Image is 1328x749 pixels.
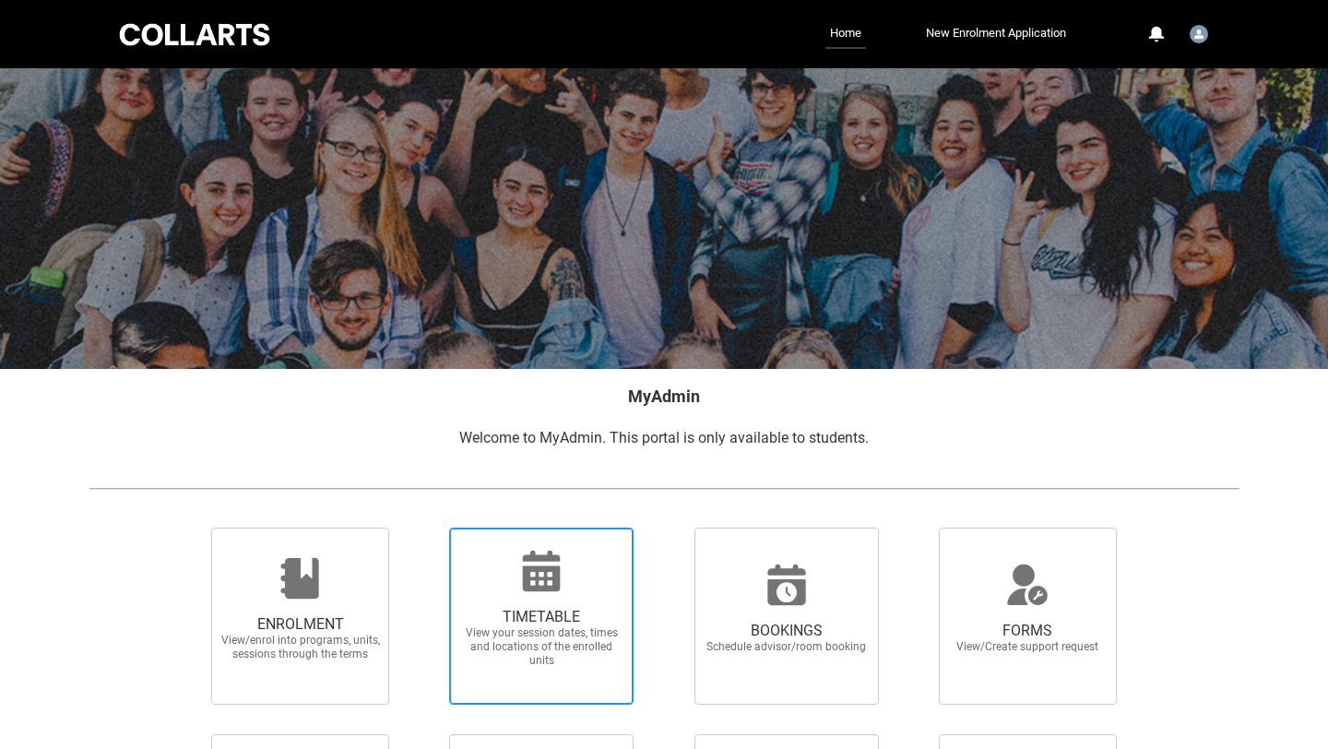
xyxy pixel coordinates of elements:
span: Schedule advisor/room booking [705,640,868,654]
a: Home [825,19,866,49]
span: FORMS [946,622,1109,640]
button: User Profile Student.cgrcic.20241236 [1185,18,1213,47]
span: View/enrol into programs, units, sessions through the terms [219,634,382,661]
span: BOOKINGS [705,622,868,640]
h2: MyAdmin [89,384,1239,409]
span: TIMETABLE [460,608,622,626]
span: View your session dates, times and locations of the enrolled units [460,626,622,668]
img: Student.cgrcic.20241236 [1190,25,1208,43]
a: New Enrolment Application [921,19,1071,47]
span: ENROLMENT [219,615,382,634]
span: View/Create support request [946,640,1109,654]
span: Welcome to MyAdmin. This portal is only available to students. [459,429,869,446]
